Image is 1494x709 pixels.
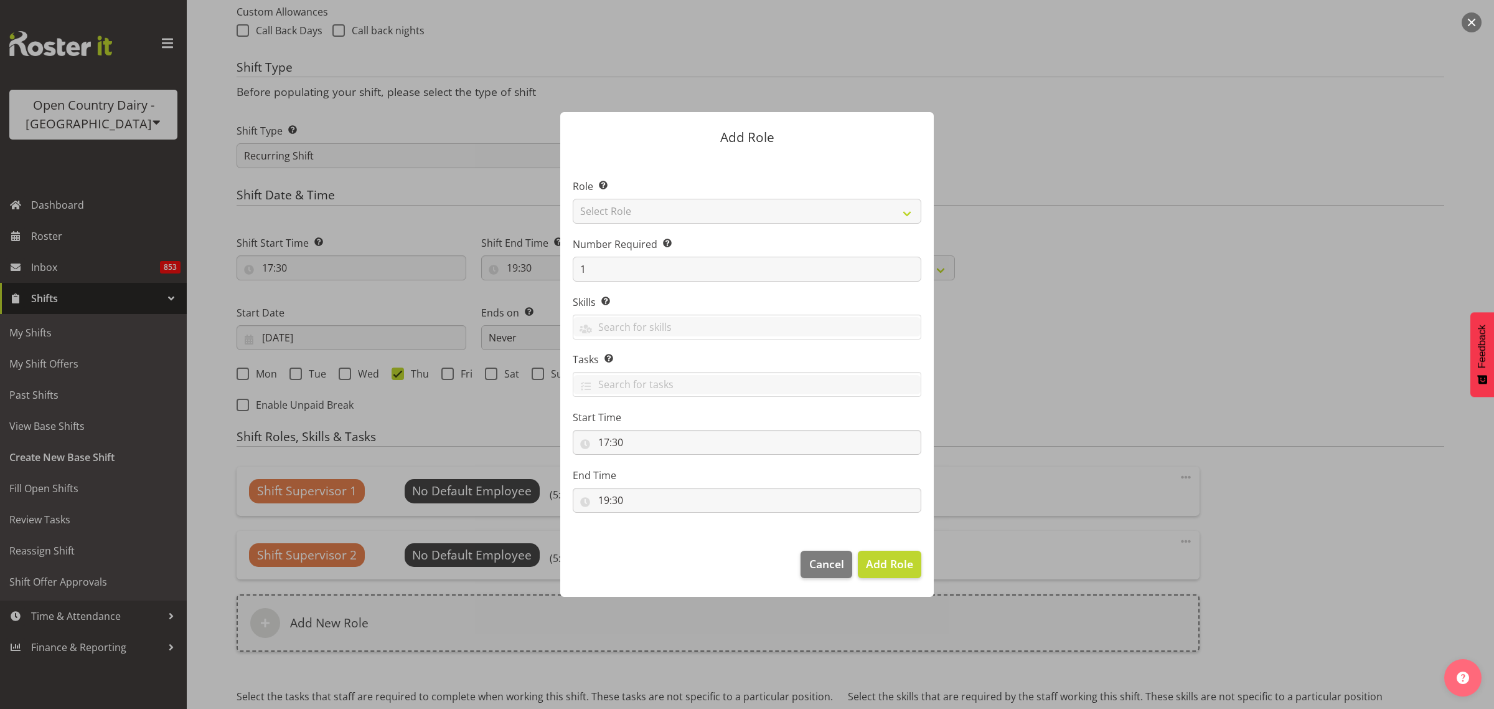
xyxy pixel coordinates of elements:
input: Click to select... [573,488,921,513]
img: help-xxl-2.png [1457,672,1469,684]
p: Add Role [573,131,921,144]
span: Add Role [866,556,913,571]
label: Start Time [573,410,921,425]
input: Search for skills [573,317,921,336]
label: Skills [573,295,921,310]
span: Cancel [809,556,844,572]
button: Add Role [858,551,921,578]
button: Feedback - Show survey [1470,312,1494,397]
label: End Time [573,468,921,483]
label: Tasks [573,352,921,367]
label: Role [573,179,921,194]
input: Click to select... [573,430,921,455]
span: Feedback [1477,325,1488,368]
input: Search for tasks [573,375,921,394]
label: Number Required [573,237,921,252]
button: Cancel [801,551,852,578]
